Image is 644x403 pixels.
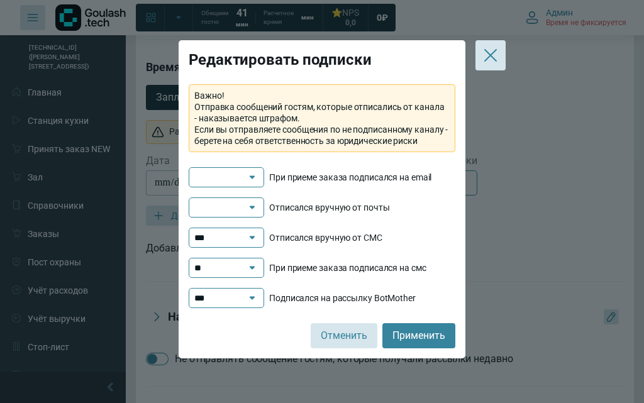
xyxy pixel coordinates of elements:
[321,329,367,343] span: Отменить
[311,323,377,348] button: Отменить
[189,167,455,187] li: При приеме заказа подписался на email
[189,50,455,69] h4: Редактировать подписки
[194,90,450,146] span: Важно! Отправка сообщений гостям, которые отписались от канала - наказывается штрафом. Если вы от...
[382,323,455,348] button: Применить
[189,228,455,248] li: Отписался вручную от СМС
[392,329,445,343] span: Применить
[189,197,455,218] li: Отписался вручную от почты
[189,288,455,308] li: Подписался на рассылку BotMother
[189,258,455,278] li: При приеме заказа подписался на смс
